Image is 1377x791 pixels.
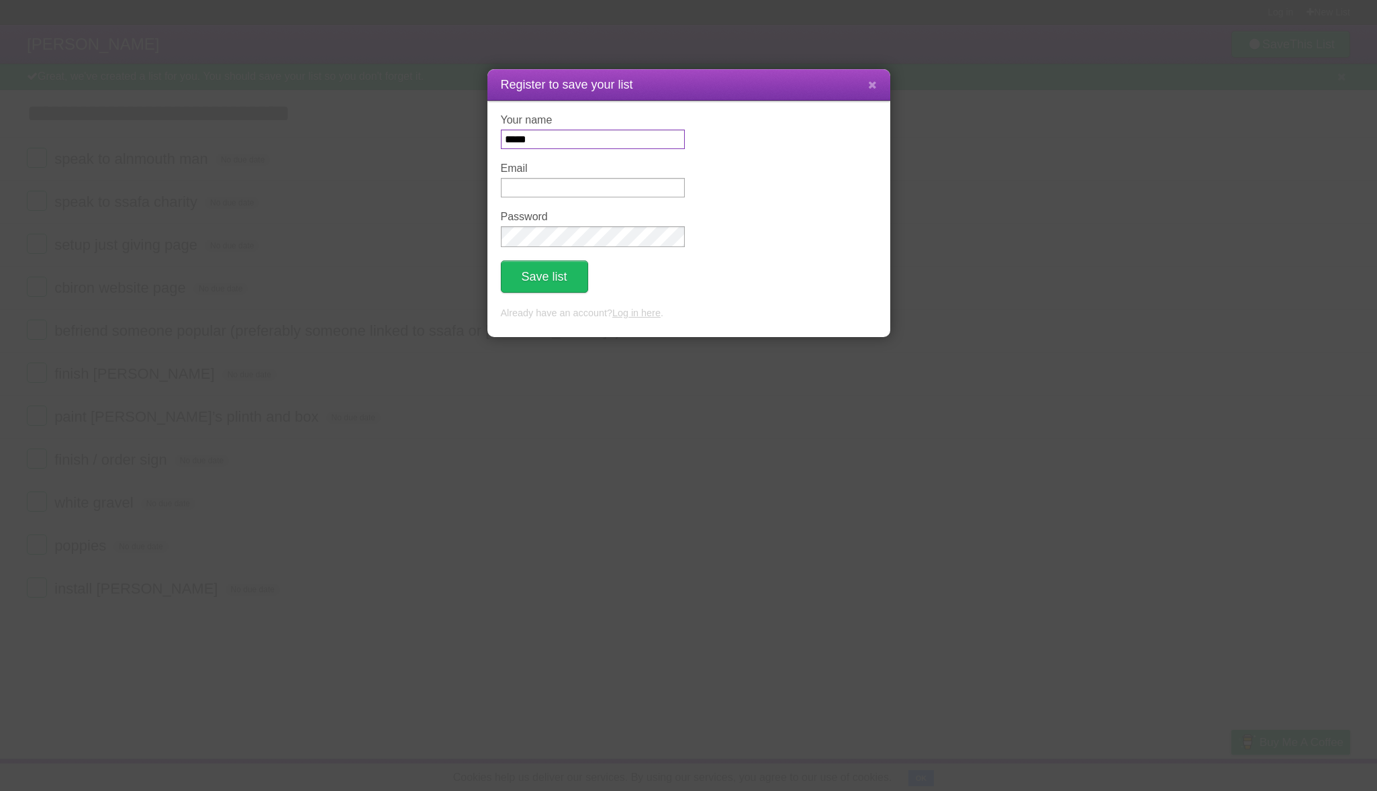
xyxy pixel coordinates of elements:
[501,306,877,321] p: Already have an account? .
[501,76,877,94] h1: Register to save your list
[501,261,588,293] button: Save list
[612,308,661,318] a: Log in here
[501,211,685,223] label: Password
[501,162,685,175] label: Email
[501,114,685,126] label: Your name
